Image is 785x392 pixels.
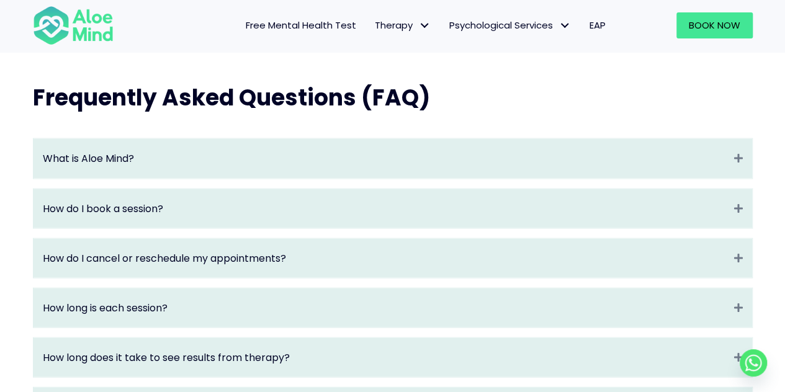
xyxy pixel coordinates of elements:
span: EAP [590,19,606,32]
a: EAP [580,12,615,38]
span: Book Now [689,19,740,32]
a: How long does it take to see results from therapy? [43,350,728,365]
a: Free Mental Health Test [236,12,366,38]
a: Book Now [676,12,753,38]
a: How long is each session? [43,301,728,315]
i: Expand [734,350,743,365]
a: What is Aloe Mind? [43,151,728,166]
a: How do I book a session? [43,202,728,216]
a: How do I cancel or reschedule my appointments? [43,251,728,265]
i: Expand [734,251,743,265]
a: TherapyTherapy: submenu [366,12,440,38]
nav: Menu [130,12,615,38]
a: Whatsapp [740,349,767,376]
span: Therapy: submenu [416,17,434,35]
i: Expand [734,301,743,315]
span: Psychological Services [449,19,571,32]
i: Expand [734,202,743,216]
a: Psychological ServicesPsychological Services: submenu [440,12,580,38]
span: Therapy [375,19,431,32]
span: Frequently Asked Questions (FAQ) [33,82,430,114]
img: Aloe mind Logo [33,5,114,46]
span: Psychological Services: submenu [556,17,574,35]
span: Free Mental Health Test [246,19,356,32]
i: Expand [734,151,743,166]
